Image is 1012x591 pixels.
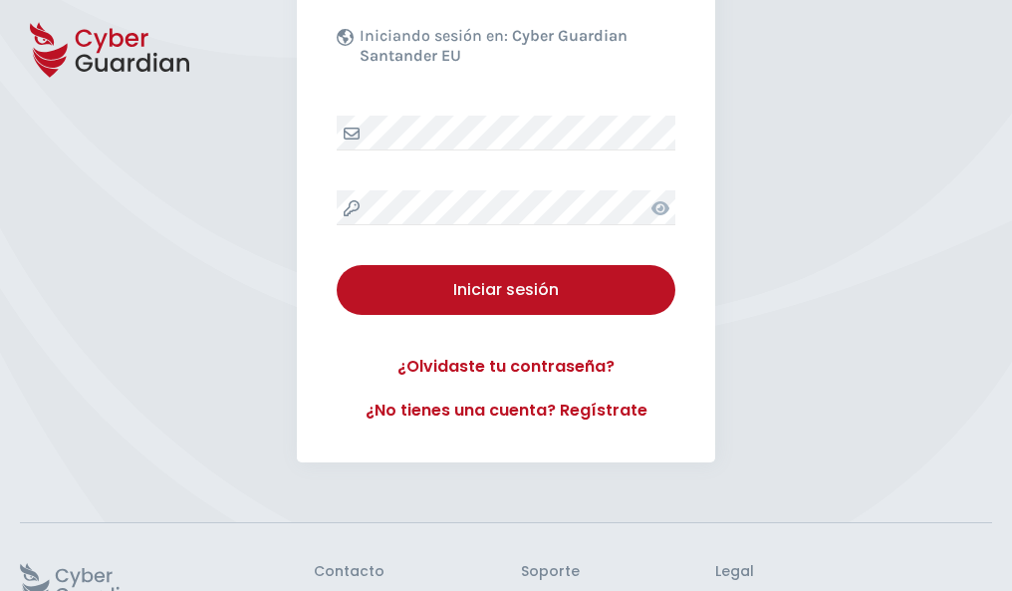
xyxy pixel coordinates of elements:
h3: Contacto [314,563,384,581]
h3: Soporte [521,563,580,581]
button: Iniciar sesión [337,265,675,315]
div: Iniciar sesión [352,278,660,302]
a: ¿Olvidaste tu contraseña? [337,355,675,379]
a: ¿No tienes una cuenta? Regístrate [337,399,675,423]
h3: Legal [715,563,992,581]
